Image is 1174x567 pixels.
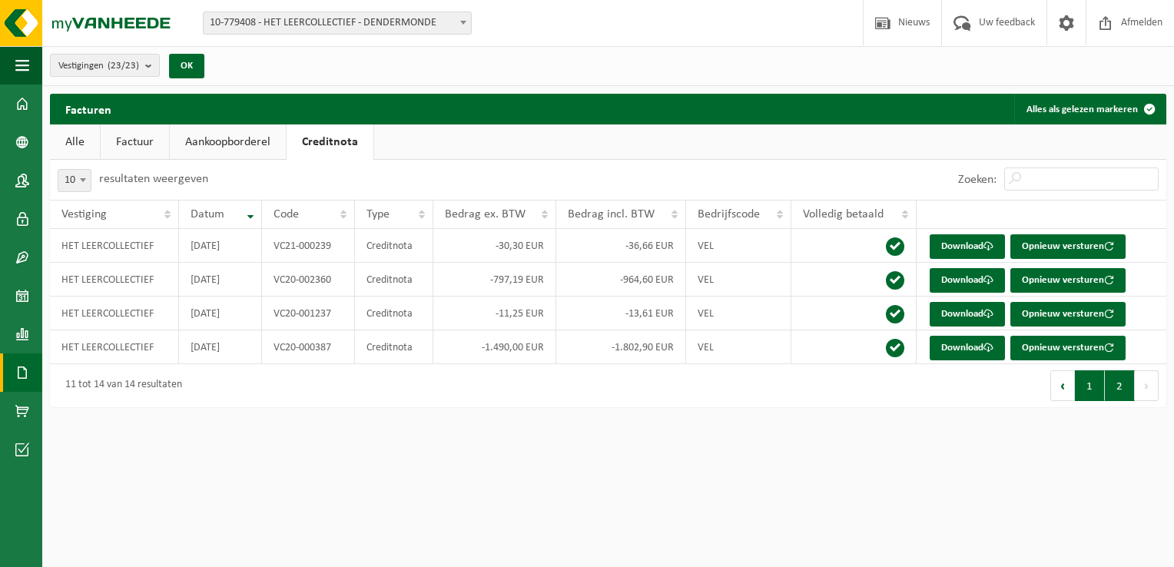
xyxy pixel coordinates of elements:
td: VEL [686,330,791,364]
td: VC21-000239 [262,229,354,263]
button: Vestigingen(23/23) [50,54,160,77]
td: [DATE] [179,263,262,297]
button: Opnieuw versturen [1010,234,1126,259]
a: Download [930,302,1005,327]
td: VC20-001237 [262,297,354,330]
h2: Facturen [50,94,127,124]
button: Opnieuw versturen [1010,336,1126,360]
span: Bedrag ex. BTW [445,208,526,220]
span: Datum [191,208,224,220]
button: Previous [1050,370,1075,401]
td: -1.490,00 EUR [433,330,556,364]
td: -797,19 EUR [433,263,556,297]
td: -11,25 EUR [433,297,556,330]
td: HET LEERCOLLECTIEF [50,229,179,263]
td: HET LEERCOLLECTIEF [50,263,179,297]
td: HET LEERCOLLECTIEF [50,297,179,330]
td: Creditnota [355,229,433,263]
span: 10-779408 - HET LEERCOLLECTIEF - DENDERMONDE [203,12,472,35]
td: -30,30 EUR [433,229,556,263]
button: OK [169,54,204,78]
span: Vestiging [61,208,107,220]
button: Opnieuw versturen [1010,268,1126,293]
span: Bedrijfscode [698,208,760,220]
td: VEL [686,263,791,297]
count: (23/23) [108,61,139,71]
span: Vestigingen [58,55,139,78]
td: -1.802,90 EUR [556,330,686,364]
td: Creditnota [355,330,433,364]
td: [DATE] [179,330,262,364]
a: Aankoopborderel [170,124,286,160]
a: Download [930,336,1005,360]
td: HET LEERCOLLECTIEF [50,330,179,364]
span: 10 [58,170,91,191]
td: Creditnota [355,297,433,330]
label: Zoeken: [958,174,997,186]
button: Alles als gelezen markeren [1014,94,1165,124]
td: -36,66 EUR [556,229,686,263]
div: 11 tot 14 van 14 resultaten [58,372,182,400]
span: Volledig betaald [803,208,884,220]
span: Bedrag incl. BTW [568,208,655,220]
td: [DATE] [179,297,262,330]
span: Code [274,208,299,220]
span: 10-779408 - HET LEERCOLLECTIEF - DENDERMONDE [204,12,471,34]
button: 2 [1105,370,1135,401]
td: -13,61 EUR [556,297,686,330]
label: resultaten weergeven [99,173,208,185]
td: VC20-000387 [262,330,354,364]
button: Next [1135,370,1159,401]
td: VC20-002360 [262,263,354,297]
td: Creditnota [355,263,433,297]
a: Download [930,268,1005,293]
span: 10 [58,169,91,192]
span: Type [366,208,390,220]
a: Alle [50,124,100,160]
td: VEL [686,229,791,263]
button: Opnieuw versturen [1010,302,1126,327]
td: VEL [686,297,791,330]
td: -964,60 EUR [556,263,686,297]
td: [DATE] [179,229,262,263]
a: Download [930,234,1005,259]
a: Factuur [101,124,169,160]
button: 1 [1075,370,1105,401]
a: Creditnota [287,124,373,160]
